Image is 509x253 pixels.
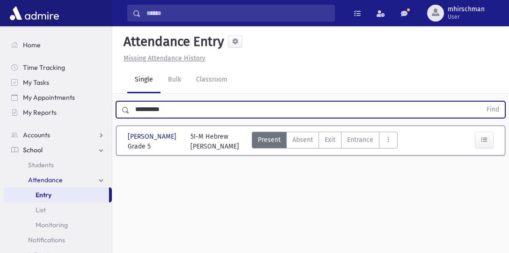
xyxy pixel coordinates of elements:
[4,90,112,105] a: My Appointments
[4,60,112,75] a: Time Tracking
[4,37,112,52] a: Home
[23,63,65,72] span: Time Tracking
[28,236,65,244] span: Notifications
[128,141,181,151] span: Grade 5
[23,131,50,139] span: Accounts
[4,187,109,202] a: Entry
[124,54,205,62] u: Missing Attendance History
[4,127,112,142] a: Accounts
[36,206,46,214] span: List
[4,217,112,232] a: Monitoring
[141,5,334,22] input: Search
[28,161,54,169] span: Students
[4,105,112,120] a: My Reports
[23,146,43,154] span: School
[36,221,68,229] span: Monitoring
[481,102,505,118] button: Find
[4,232,112,247] a: Notifications
[292,135,313,145] span: Absent
[190,132,239,151] div: 5I-M Hebrew [PERSON_NAME]
[23,108,57,117] span: My Reports
[4,142,112,157] a: School
[127,67,160,93] a: Single
[160,67,189,93] a: Bulk
[4,157,112,172] a: Students
[128,132,178,141] span: [PERSON_NAME]
[4,202,112,217] a: List
[120,54,205,62] a: Missing Attendance History
[120,34,224,50] h5: Attendance Entry
[23,93,75,102] span: My Appointments
[7,4,61,22] img: AdmirePro
[325,135,335,145] span: Exit
[448,13,485,21] span: User
[258,135,281,145] span: Present
[36,191,51,199] span: Entry
[252,132,398,151] div: AttTypes
[347,135,373,145] span: Entrance
[28,176,63,184] span: Attendance
[4,172,112,187] a: Attendance
[23,78,49,87] span: My Tasks
[4,75,112,90] a: My Tasks
[448,6,485,13] span: mhirschman
[189,67,235,93] a: Classroom
[23,41,41,49] span: Home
